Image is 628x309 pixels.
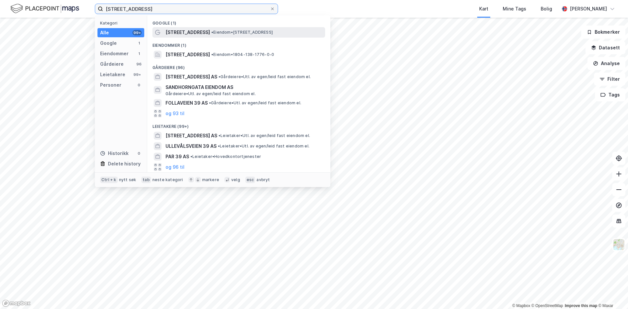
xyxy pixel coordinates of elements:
span: • [211,52,213,57]
div: Google [100,39,117,47]
div: 1 [136,41,142,46]
button: Filter [594,73,625,86]
div: Delete history [108,160,141,168]
span: • [218,74,220,79]
div: 1 [136,51,142,56]
span: Gårdeiere • Utl. av egen/leid fast eiendom el. [218,74,311,79]
div: tab [141,177,151,183]
input: Søk på adresse, matrikkel, gårdeiere, leietakere eller personer [103,4,270,14]
span: Gårdeiere • Utl. av egen/leid fast eiendom el. [166,91,256,96]
div: esc [245,177,255,183]
span: ULLEVÅLSVEIEN 39 AS [166,142,217,150]
div: 96 [136,61,142,67]
img: Z [613,238,625,251]
a: Mapbox homepage [2,300,31,307]
button: og 93 til [166,110,184,117]
button: Analyse [587,57,625,70]
div: Gårdeiere [100,60,124,68]
span: [STREET_ADDRESS] AS [166,73,217,81]
span: [STREET_ADDRESS] [166,28,210,36]
div: Historikk [100,149,129,157]
img: logo.f888ab2527a4732fd821a326f86c7f29.svg [10,3,79,14]
div: 0 [136,151,142,156]
div: Eiendommer (1) [147,38,330,49]
div: Google (1) [147,15,330,27]
a: Mapbox [512,303,530,308]
iframe: Chat Widget [595,278,628,309]
span: Eiendom • 1804-138-1776-0-0 [211,52,274,57]
div: [PERSON_NAME] [570,5,607,13]
button: Bokmerker [581,26,625,39]
span: • [218,133,220,138]
a: Improve this map [565,303,597,308]
button: og 96 til [166,163,184,171]
div: Eiendommer [100,50,129,58]
div: Leietakere (99+) [147,119,330,130]
span: Leietaker • Utl. av egen/leid fast eiendom el. [218,133,310,138]
div: nytt søk [119,177,136,182]
div: Kontrollprogram for chat [595,278,628,309]
span: Leietaker • Hovedkontortjenester [190,154,261,159]
span: • [218,144,220,148]
span: [STREET_ADDRESS] AS [166,132,217,140]
span: • [211,30,213,35]
span: • [209,100,211,105]
div: Mine Tags [503,5,526,13]
a: OpenStreetMap [532,303,563,308]
div: Alle [100,29,109,37]
div: Ctrl + k [100,177,118,183]
span: • [190,154,192,159]
div: Kategori [100,21,144,26]
div: markere [202,177,219,182]
div: Leietakere [100,71,125,78]
button: Datasett [585,41,625,54]
span: SANDHORNGATA EIENDOM AS [166,83,323,91]
div: 99+ [132,30,142,35]
button: Tags [595,88,625,101]
div: Gårdeiere (96) [147,60,330,72]
div: velg [231,177,240,182]
div: 99+ [132,72,142,77]
span: PAR 39 AS [166,153,189,161]
span: FOLLAVEIEN 39 AS [166,99,208,107]
div: Kart [479,5,488,13]
span: [STREET_ADDRESS] [166,51,210,59]
span: Leietaker • Utl. av egen/leid fast eiendom el. [218,144,309,149]
div: Bolig [541,5,552,13]
div: 0 [136,82,142,88]
div: neste kategori [152,177,183,182]
span: Eiendom • [STREET_ADDRESS] [211,30,273,35]
div: avbryt [256,177,270,182]
div: Personer [100,81,121,89]
span: Gårdeiere • Utl. av egen/leid fast eiendom el. [209,100,301,106]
